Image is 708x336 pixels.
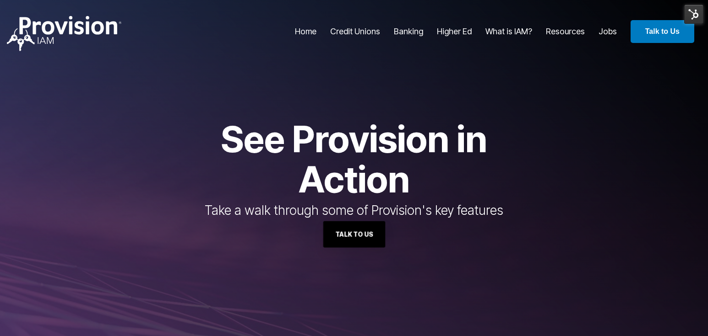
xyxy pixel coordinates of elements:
img: ProvisionIAM-Logo-White [7,16,121,51]
a: Home [295,24,316,39]
a: Talk to Us [631,20,694,43]
h1: See Provision in Action [166,119,542,199]
strong: Talk to Us [645,27,680,35]
a: Credit Unions [330,24,380,39]
a: Resources [546,24,585,39]
a: Talk to Us [323,221,385,247]
nav: menu [288,17,624,46]
h4: Take a walk through some of Provision's key features [166,203,542,218]
a: What is IAM? [485,24,532,39]
img: HubSpot Tools Menu Toggle [684,5,703,24]
a: Banking [394,24,423,39]
a: Higher Ed [437,24,472,39]
a: Jobs [599,24,617,39]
